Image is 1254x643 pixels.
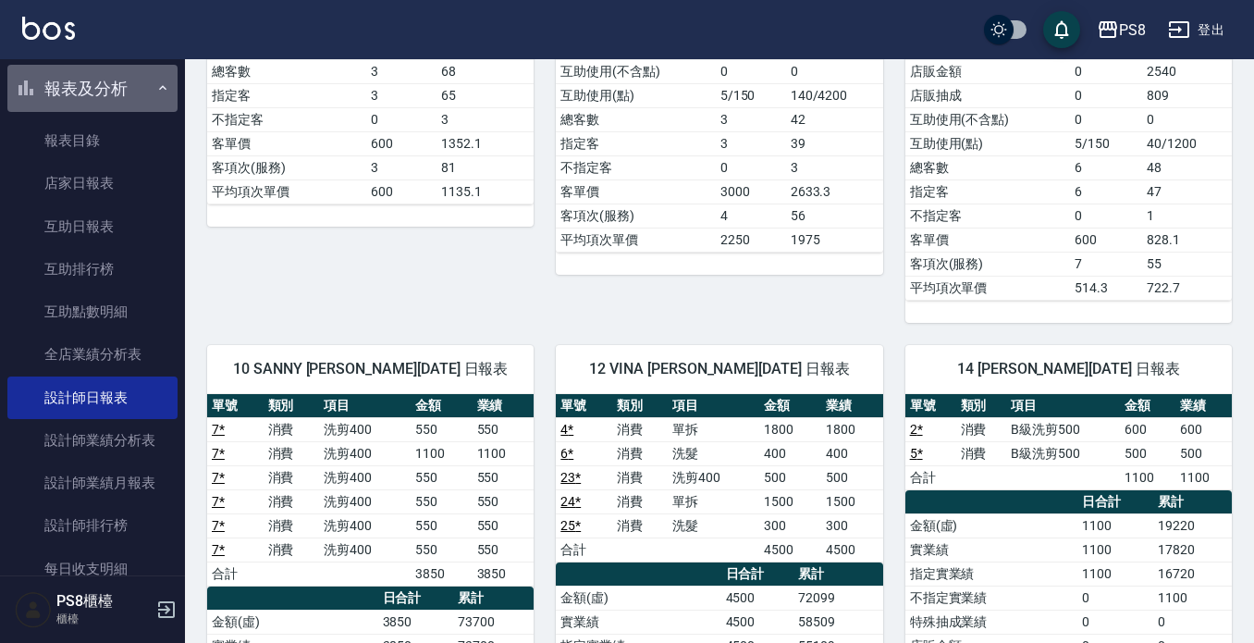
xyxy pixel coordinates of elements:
[1077,586,1153,610] td: 0
[207,562,264,586] td: 合計
[473,538,535,562] td: 550
[821,417,883,441] td: 1800
[612,465,669,489] td: 消費
[453,610,534,634] td: 73700
[207,394,264,418] th: 單號
[1006,417,1120,441] td: B級洗剪500
[366,131,436,155] td: 600
[1006,394,1120,418] th: 項目
[473,417,535,441] td: 550
[1120,417,1176,441] td: 600
[556,538,612,562] td: 合計
[716,59,786,83] td: 0
[821,394,883,418] th: 業績
[1070,107,1143,131] td: 0
[716,179,786,204] td: 3000
[264,441,320,465] td: 消費
[7,248,178,291] a: 互助排行榜
[1120,394,1176,418] th: 金額
[7,291,178,333] a: 互助點數明細
[721,563,794,587] th: 日合計
[612,394,669,418] th: 類別
[7,333,178,376] a: 全店業績分析表
[759,441,821,465] td: 400
[1142,228,1232,252] td: 828.1
[1120,465,1176,489] td: 1100
[411,513,473,538] td: 550
[1142,155,1232,179] td: 48
[366,155,436,179] td: 3
[1070,59,1143,83] td: 0
[1142,83,1232,107] td: 809
[319,465,411,489] td: 洗剪400
[716,131,786,155] td: 3
[716,83,786,107] td: 5/150
[453,587,534,611] th: 累計
[319,538,411,562] td: 洗剪400
[905,586,1077,610] td: 不指定實業績
[556,228,715,252] td: 平均項次單價
[56,592,151,611] h5: PS8櫃檯
[556,394,612,418] th: 單號
[721,586,794,610] td: 4500
[473,562,535,586] td: 3850
[1043,11,1080,48] button: save
[1175,417,1232,441] td: 600
[7,462,178,504] a: 設計師業績月報表
[7,119,178,162] a: 報表目錄
[411,538,473,562] td: 550
[786,131,883,155] td: 39
[759,465,821,489] td: 500
[668,441,759,465] td: 洗髮
[1070,204,1143,228] td: 0
[786,204,883,228] td: 56
[207,59,366,83] td: 總客數
[1077,490,1153,514] th: 日合計
[668,513,759,538] td: 洗髮
[793,563,883,587] th: 累計
[786,83,883,107] td: 140/4200
[905,131,1070,155] td: 互助使用(點)
[956,417,1007,441] td: 消費
[612,489,669,513] td: 消費
[786,155,883,179] td: 3
[1142,276,1232,300] td: 722.7
[716,107,786,131] td: 3
[786,228,883,252] td: 1975
[411,562,473,586] td: 3850
[905,107,1070,131] td: 互助使用(不含點)
[721,610,794,634] td: 4500
[1142,131,1232,155] td: 40/1200
[378,587,453,611] th: 日合計
[15,591,52,628] img: Person
[556,586,720,610] td: 金額(虛)
[928,360,1210,378] span: 14 [PERSON_NAME][DATE] 日報表
[207,83,366,107] td: 指定客
[264,538,320,562] td: 消費
[207,155,366,179] td: 客項次(服務)
[905,83,1070,107] td: 店販抽成
[1153,562,1232,586] td: 16720
[556,83,715,107] td: 互助使用(點)
[473,394,535,418] th: 業績
[1119,19,1146,42] div: PS8
[207,131,366,155] td: 客單價
[556,131,715,155] td: 指定客
[366,179,436,204] td: 600
[905,155,1070,179] td: 總客數
[668,394,759,418] th: 項目
[56,611,151,627] p: 櫃檯
[556,204,715,228] td: 客項次(服務)
[1153,538,1232,562] td: 17820
[366,59,436,83] td: 3
[612,513,669,538] td: 消費
[1070,155,1143,179] td: 6
[264,513,320,538] td: 消費
[436,155,534,179] td: 81
[7,65,178,113] button: 報表及分析
[821,441,883,465] td: 400
[7,504,178,547] a: 設計師排行榜
[1006,441,1120,465] td: B級洗剪500
[7,377,178,419] a: 設計師日報表
[905,394,956,418] th: 單號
